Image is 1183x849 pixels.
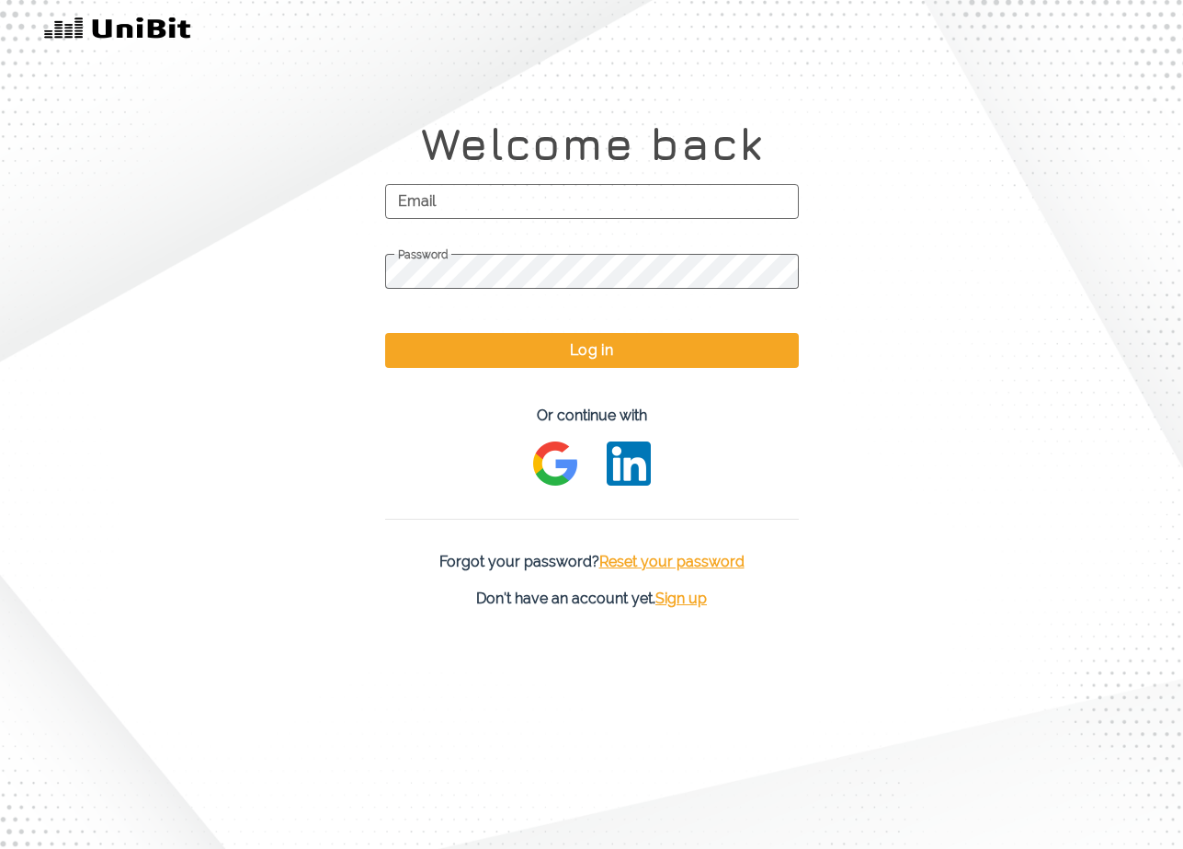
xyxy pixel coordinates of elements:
p: Don't have an account yet. [82,588,1102,610]
p: Or continue with [385,405,799,427]
span: Sign up [655,590,707,607]
img: v31kVAdV+ltHqyPP9805dAV0ttielyHdjWdf+P4AoAAAAleaEIAAAAEFwBAABAcAUAAEBwBQAAAMEVAAAABFcAAAAEVwAAABB... [44,15,191,44]
img: wAAAABJRU5ErkJggg== [533,442,577,486]
span: Password [385,248,799,262]
h1: Welcome back [82,118,1102,171]
iframe: Drift Widget Chat Window [804,508,1172,768]
p: Forgot your password? [385,551,799,573]
input: Password [385,254,799,289]
iframe: Drift Widget Chat Controller [1091,757,1161,827]
button: Log in [385,333,799,368]
span: Reset your password [599,553,745,570]
span: Email [385,178,799,224]
img: wNDaQje097HcAAAAABJRU5ErkJggg== [607,442,651,486]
